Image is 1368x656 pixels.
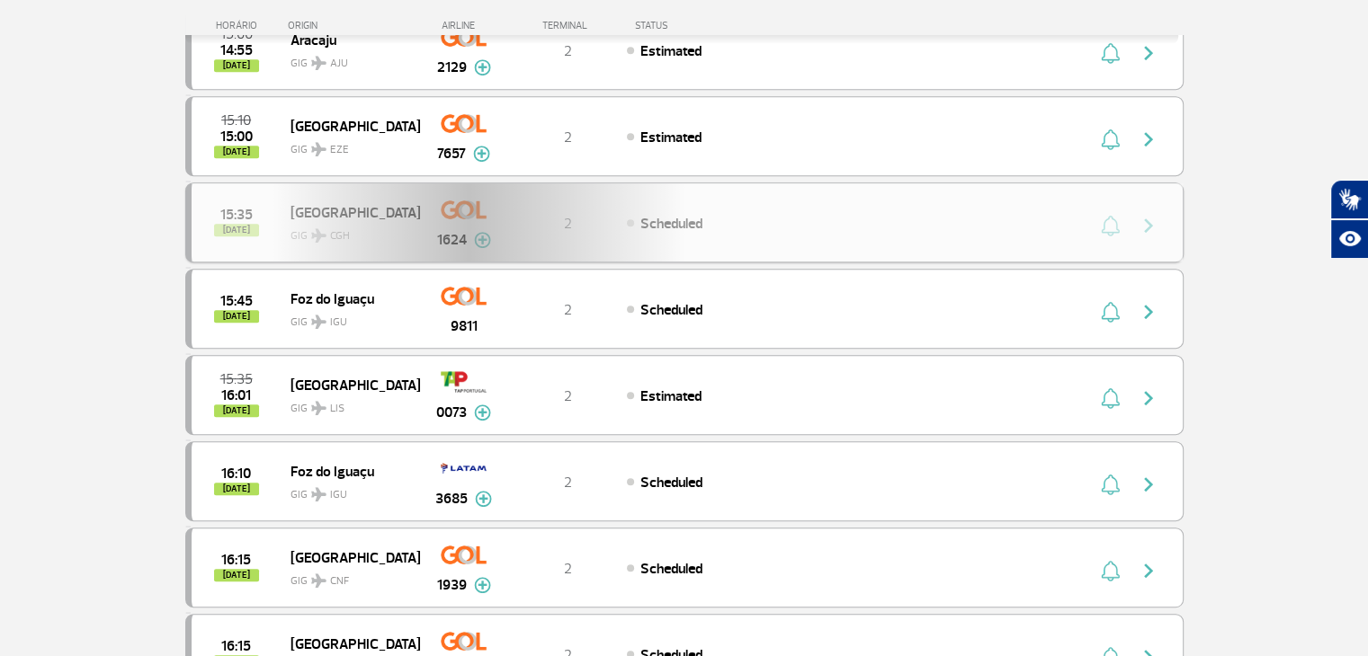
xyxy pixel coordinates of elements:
[1138,387,1159,409] img: seta-direita-painel-voo.svg
[435,488,468,510] span: 3685
[640,560,702,578] span: Scheduled
[330,487,347,503] span: IGU
[214,59,259,72] span: [DATE]
[564,474,572,492] span: 2
[1330,219,1368,259] button: Abrir recursos assistivos.
[564,42,572,60] span: 2
[291,563,406,590] span: GIG
[1101,560,1120,581] img: sino-painel-voo.svg
[220,295,253,307] span: 2025-09-30 15:45:00
[311,401,326,415] img: destiny_airplane.svg
[311,573,326,588] img: destiny_airplane.svg
[291,391,406,417] span: GIG
[214,146,259,158] span: [DATE]
[564,301,572,319] span: 2
[311,315,326,329] img: destiny_airplane.svg
[1101,301,1120,323] img: sino-painel-voo.svg
[214,310,259,323] span: [DATE]
[1101,474,1120,495] img: sino-painel-voo.svg
[640,387,702,405] span: Estimated
[330,142,349,158] span: EZE
[437,574,467,596] span: 1939
[291,545,406,569] span: [GEOGRAPHIC_DATA]
[451,315,478,337] span: 9811
[311,142,326,156] img: destiny_airplane.svg
[220,373,253,386] span: 2025-09-30 15:35:00
[564,129,572,146] span: 2
[1101,129,1120,150] img: sino-painel-voo.svg
[640,42,702,60] span: Estimated
[474,59,491,75] img: mais-info-painel-voo.svg
[311,56,326,70] img: destiny_airplane.svg
[1138,129,1159,150] img: seta-direita-painel-voo.svg
[291,46,406,72] span: GIG
[564,560,572,578] span: 2
[291,287,406,310] span: Foz do Iguaçu
[291,459,406,483] span: Foz do Iguaçu
[214,569,259,581] span: [DATE]
[1138,474,1159,495] img: seta-direita-painel-voo.svg
[221,640,251,652] span: 2025-09-30 16:15:00
[221,554,251,566] span: 2025-09-30 16:15:00
[1101,387,1120,409] img: sino-painel-voo.svg
[640,474,702,492] span: Scheduled
[291,632,406,655] span: [GEOGRAPHIC_DATA]
[640,301,702,319] span: Scheduled
[640,129,702,146] span: Estimated
[437,57,467,78] span: 2129
[221,389,251,402] span: 2025-09-30 16:01:00
[437,143,466,164] span: 7657
[330,573,349,590] span: CNF
[291,132,406,158] span: GIG
[1138,301,1159,323] img: seta-direita-painel-voo.svg
[1101,42,1120,64] img: sino-painel-voo.svg
[214,404,259,417] span: [DATE]
[330,315,347,331] span: IGU
[475,491,492,507] img: mais-info-painel-voo.svg
[1138,560,1159,581] img: seta-direita-painel-voo.svg
[191,20,289,31] div: HORÁRIO
[1330,180,1368,219] button: Abrir tradutor de língua de sinais.
[1138,42,1159,64] img: seta-direita-painel-voo.svg
[1330,180,1368,259] div: Plugin de acessibilidade da Hand Talk.
[330,401,344,417] span: LIS
[473,146,490,162] img: mais-info-painel-voo.svg
[291,373,406,396] span: [GEOGRAPHIC_DATA]
[291,114,406,137] span: [GEOGRAPHIC_DATA]
[291,305,406,331] span: GIG
[220,44,253,57] span: 2025-09-30 14:55:00
[288,20,419,31] div: ORIGIN
[220,130,253,143] span: 2025-09-30 15:00:00
[330,56,348,72] span: AJU
[311,487,326,501] img: destiny_airplane.svg
[474,404,491,421] img: mais-info-painel-voo.svg
[221,467,251,480] span: 2025-09-30 16:10:00
[291,477,406,503] span: GIG
[436,402,467,423] span: 0073
[214,483,259,495] span: [DATE]
[474,577,491,593] img: mais-info-painel-voo.svg
[626,20,773,31] div: STATUS
[419,20,509,31] div: AIRLINE
[564,387,572,405] span: 2
[509,20,626,31] div: TERMINAL
[221,114,251,127] span: 2025-09-30 15:10:00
